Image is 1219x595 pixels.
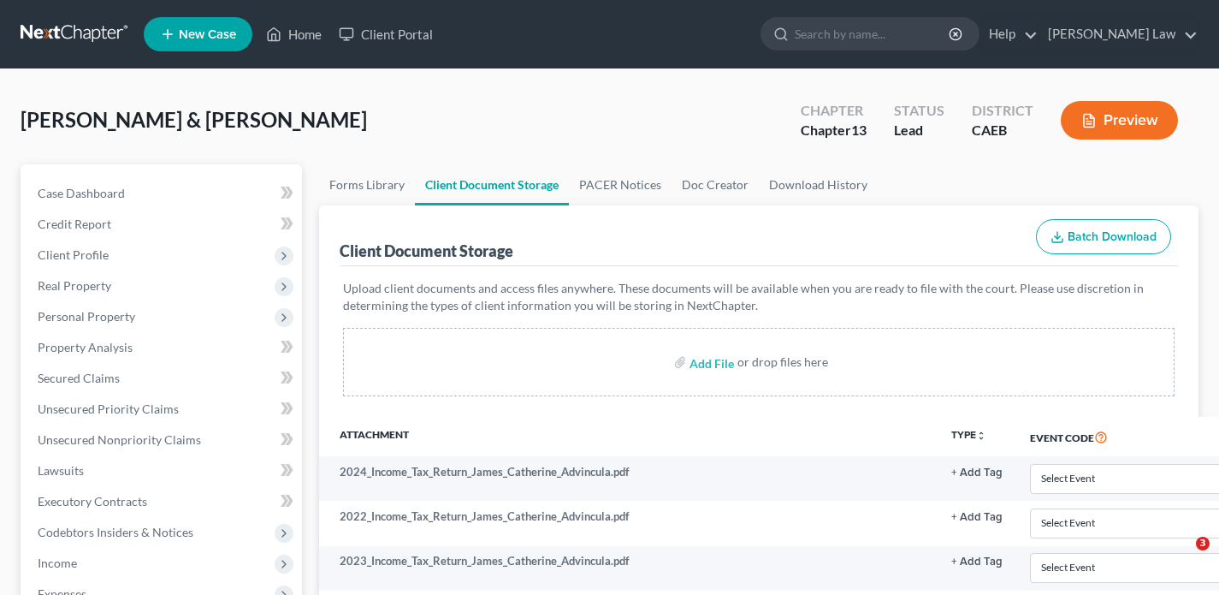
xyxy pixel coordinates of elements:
a: Doc Creator [672,164,759,205]
span: Income [38,556,77,570]
a: + Add Tag [951,509,1003,525]
a: Client Document Storage [415,164,569,205]
a: Lawsuits [24,455,302,486]
a: Secured Claims [24,363,302,394]
span: Credit Report [38,217,111,231]
div: Client Document Storage [340,241,513,261]
button: + Add Tag [951,467,1003,479]
a: Download History [759,164,878,205]
span: 3 [1196,537,1210,550]
span: Codebtors Insiders & Notices [38,525,193,539]
span: Property Analysis [38,340,133,354]
span: [PERSON_NAME] & [PERSON_NAME] [21,107,367,132]
span: Case Dashboard [38,186,125,200]
td: 2022_Income_Tax_Return_James_Catherine_Advincula.pdf [319,501,938,545]
span: Personal Property [38,309,135,324]
a: Home [257,19,330,50]
th: Attachment [319,417,938,456]
button: + Add Tag [951,512,1003,523]
a: Property Analysis [24,332,302,363]
span: New Case [179,28,236,41]
div: or drop files here [737,354,828,371]
a: Client Portal [330,19,441,50]
a: [PERSON_NAME] Law [1039,19,1198,50]
a: + Add Tag [951,553,1003,569]
div: Chapter [801,101,867,121]
td: 2024_Income_Tax_Return_James_Catherine_Advincula.pdf [319,456,938,501]
span: Executory Contracts [38,494,147,509]
span: Lawsuits [38,463,84,478]
a: Forms Library [319,164,415,205]
a: Unsecured Nonpriority Claims [24,425,302,455]
span: Unsecured Priority Claims [38,402,179,416]
div: CAEB [972,121,1033,140]
div: District [972,101,1033,121]
span: Real Property [38,278,111,293]
input: Search by name... [795,18,951,50]
button: + Add Tag [951,556,1003,568]
a: Unsecured Priority Claims [24,394,302,425]
button: TYPEunfold_more [951,430,986,441]
p: Upload client documents and access files anywhere. These documents will be available when you are... [343,280,1175,314]
div: Chapter [801,121,867,140]
span: Client Profile [38,247,109,262]
a: + Add Tag [951,464,1003,480]
span: Batch Download [1068,229,1157,244]
div: Status [894,101,944,121]
a: Executory Contracts [24,486,302,517]
button: Batch Download [1036,219,1171,255]
a: PACER Notices [569,164,672,205]
i: unfold_more [976,431,986,441]
a: Credit Report [24,209,302,240]
td: 2023_Income_Tax_Return_James_Catherine_Advincula.pdf [319,546,938,591]
div: Lead [894,121,944,140]
iframe: Intercom live chat [1161,537,1202,578]
a: Help [980,19,1038,50]
span: Unsecured Nonpriority Claims [38,432,201,447]
a: Case Dashboard [24,178,302,209]
button: Preview [1061,101,1178,140]
span: 13 [851,122,867,138]
span: Secured Claims [38,371,120,385]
